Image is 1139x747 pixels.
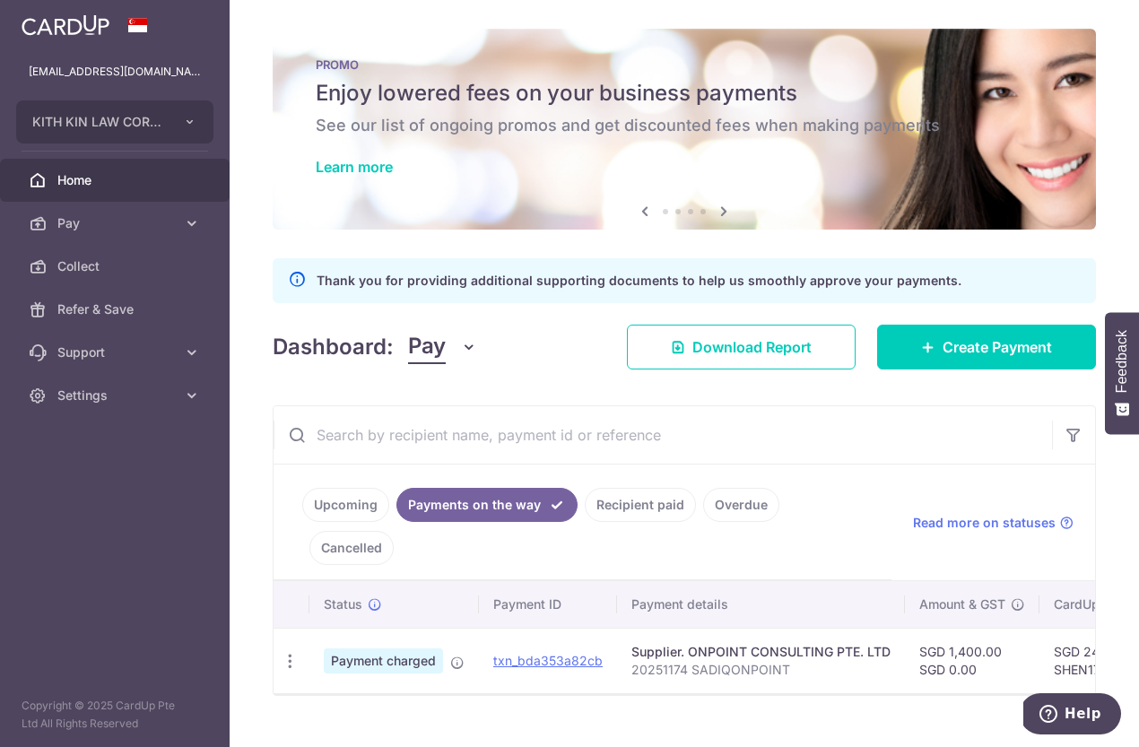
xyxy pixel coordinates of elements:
span: Settings [57,387,176,404]
a: txn_bda353a82cb [493,653,603,668]
p: 20251174 SADIQONPOINT [631,661,891,679]
button: KITH KIN LAW CORPORATION [16,100,213,143]
span: Refer & Save [57,300,176,318]
a: Recipient paid [585,488,696,522]
input: Search by recipient name, payment id or reference [274,406,1052,464]
td: SGD 1,400.00 SGD 0.00 [905,628,1039,693]
span: Support [57,343,176,361]
a: Create Payment [877,325,1096,369]
img: Latest Promos Banner [273,29,1096,230]
a: Payments on the way [396,488,578,522]
th: Payment ID [479,581,617,628]
a: Read more on statuses [913,514,1074,532]
h6: See our list of ongoing promos and get discounted fees when making payments [316,115,1053,136]
img: CardUp [22,14,109,36]
a: Upcoming [302,488,389,522]
span: Pay [57,214,176,232]
span: Collect [57,257,176,275]
th: Payment details [617,581,905,628]
a: Cancelled [309,531,394,565]
button: Pay [408,330,477,364]
span: Download Report [692,336,812,358]
span: Pay [408,330,446,364]
p: Thank you for providing additional supporting documents to help us smoothly approve your payments. [317,270,961,291]
iframe: Opens a widget where you can find more information [1023,693,1121,738]
a: Download Report [627,325,856,369]
p: PROMO [316,57,1053,72]
button: Feedback - Show survey [1105,312,1139,434]
span: Payment charged [324,648,443,673]
span: Feedback [1114,330,1130,393]
span: Read more on statuses [913,514,1056,532]
span: Home [57,171,176,189]
h5: Enjoy lowered fees on your business payments [316,79,1053,108]
span: CardUp fee [1054,595,1122,613]
a: Overdue [703,488,779,522]
a: Learn more [316,158,393,176]
h4: Dashboard: [273,331,394,363]
span: Amount & GST [919,595,1005,613]
span: KITH KIN LAW CORPORATION [32,113,165,131]
span: Status [324,595,362,613]
div: Supplier. ONPOINT CONSULTING PTE. LTD [631,643,891,661]
span: Create Payment [943,336,1052,358]
p: [EMAIL_ADDRESS][DOMAIN_NAME] [29,63,201,81]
